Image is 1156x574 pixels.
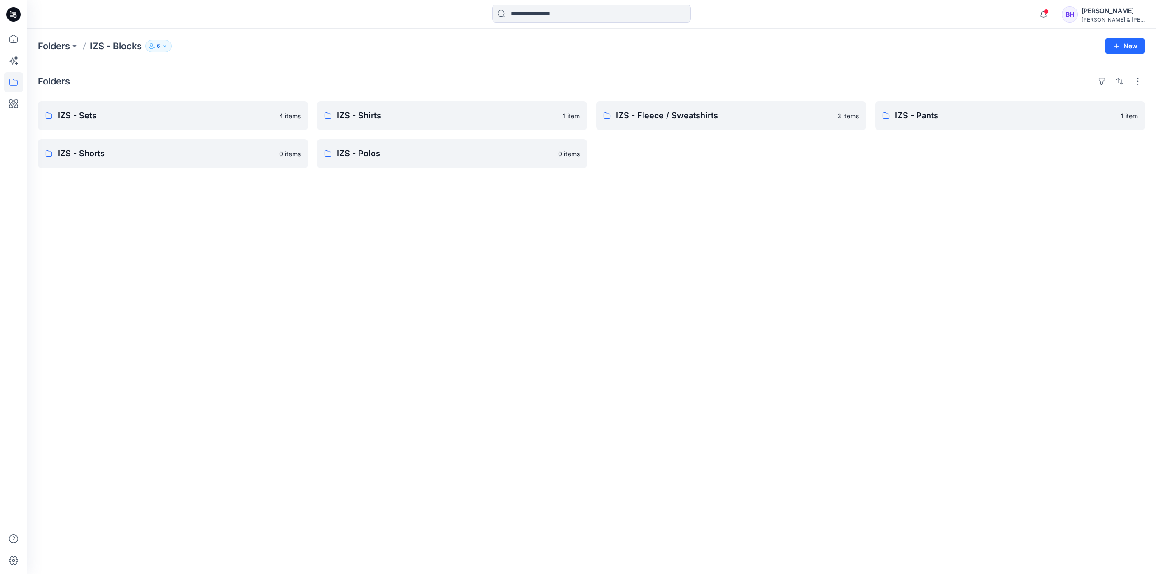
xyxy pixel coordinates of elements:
[895,109,1115,122] p: IZS - Pants
[1081,5,1145,16] div: [PERSON_NAME]
[58,109,274,122] p: IZS - Sets
[1081,16,1145,23] div: [PERSON_NAME] & [PERSON_NAME]
[145,40,172,52] button: 6
[1062,6,1078,23] div: BH
[317,139,587,168] a: IZS - Polos0 items
[157,41,160,51] p: 6
[317,101,587,130] a: IZS - Shirts1 item
[837,111,859,121] p: 3 items
[563,111,580,121] p: 1 item
[38,139,308,168] a: IZS - Shorts0 items
[337,147,553,160] p: IZS - Polos
[38,76,70,87] h4: Folders
[58,147,274,160] p: IZS - Shorts
[596,101,866,130] a: IZS - Fleece / Sweatshirts3 items
[279,111,301,121] p: 4 items
[558,149,580,159] p: 0 items
[337,109,557,122] p: IZS - Shirts
[1105,38,1145,54] button: New
[279,149,301,159] p: 0 items
[1121,111,1138,121] p: 1 item
[38,40,70,52] a: Folders
[38,101,308,130] a: IZS - Sets4 items
[875,101,1145,130] a: IZS - Pants1 item
[616,109,832,122] p: IZS - Fleece / Sweatshirts
[90,40,142,52] p: IZS - Blocks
